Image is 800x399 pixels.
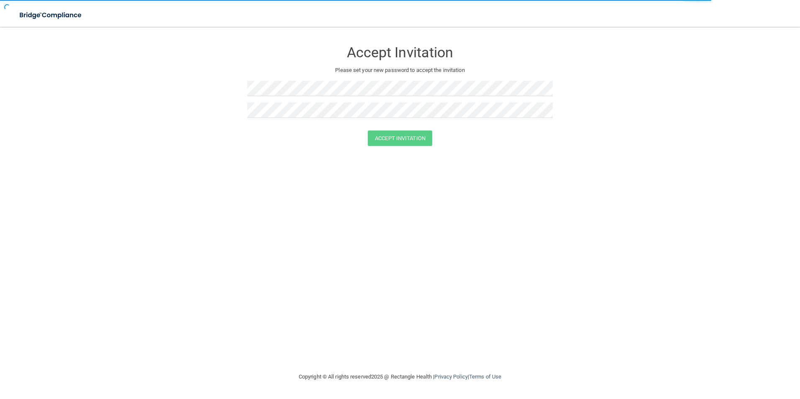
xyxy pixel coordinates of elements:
button: Accept Invitation [368,130,432,146]
a: Terms of Use [469,373,501,380]
h3: Accept Invitation [247,45,553,60]
img: bridge_compliance_login_screen.278c3ca4.svg [13,7,90,24]
a: Privacy Policy [434,373,467,380]
p: Please set your new password to accept the invitation [254,65,546,75]
div: Copyright © All rights reserved 2025 @ Rectangle Health | | [247,363,553,390]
